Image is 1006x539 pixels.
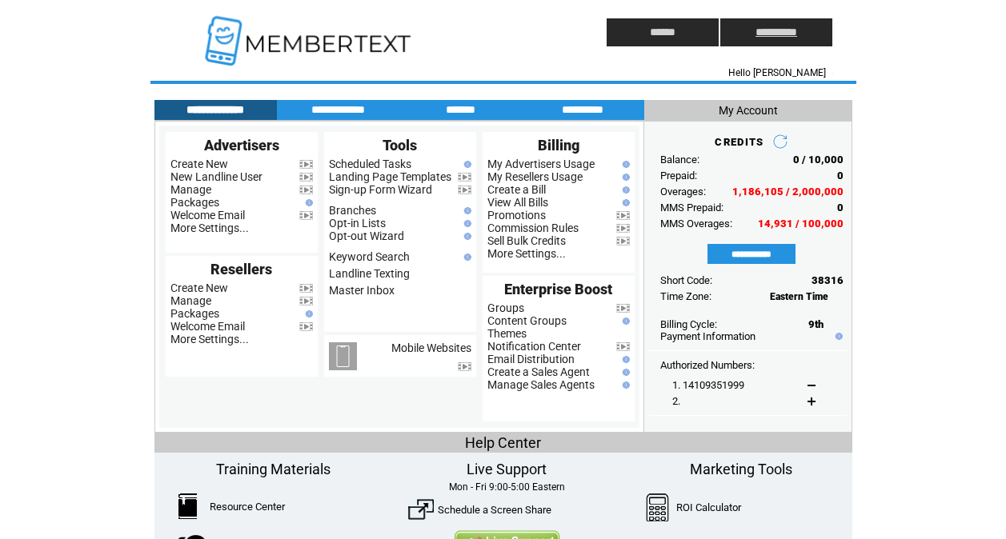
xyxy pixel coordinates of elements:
[460,207,471,214] img: help.gif
[329,217,386,230] a: Opt-in Lists
[299,322,313,331] img: video.png
[216,461,331,477] span: Training Materials
[487,247,566,260] a: More Settings...
[660,186,706,198] span: Overages:
[460,161,471,168] img: help.gif
[467,461,547,477] span: Live Support
[170,307,219,320] a: Packages
[812,274,844,286] span: 38316
[299,297,313,305] img: video.png
[660,318,717,330] span: Billing Cycle:
[170,281,228,294] a: Create New
[204,137,279,154] span: Advertisers
[170,333,249,345] a: More Settings...
[460,233,471,240] img: help.gif
[210,501,285,513] a: Resource Center
[458,362,471,371] img: video.png
[676,501,741,513] a: ROI Calculator
[299,173,313,182] img: video.png
[732,186,844,198] span: 1,186,105 / 2,000,000
[770,291,828,302] span: Eastern Time
[616,224,630,233] img: video.png
[299,284,313,293] img: video.png
[170,158,228,170] a: Create New
[619,356,630,363] img: help.gif
[170,170,263,183] a: New Landline User
[758,218,844,230] span: 14,931 / 100,000
[660,290,711,302] span: Time Zone:
[660,218,732,230] span: MMS Overages:
[487,327,527,340] a: Themes
[329,342,357,370] img: mobile-websites.png
[660,330,756,342] a: Payment Information
[329,158,411,170] a: Scheduled Tasks
[487,301,524,314] a: Groups
[619,186,630,194] img: help.gif
[449,481,565,493] span: Mon - Fri 9:00-5:00 Eastern
[728,67,826,78] span: Hello [PERSON_NAME]
[487,314,567,327] a: Content Groups
[660,170,697,182] span: Prepaid:
[793,154,844,166] span: 0 / 10,000
[487,222,579,234] a: Commission Rules
[715,136,764,148] span: CREDITS
[619,174,630,181] img: help.gif
[329,183,432,196] a: Sign-up Form Wizard
[619,317,630,325] img: help.gif
[487,196,548,209] a: View All Bills
[302,199,313,206] img: help.gif
[170,294,211,307] a: Manage
[719,104,778,117] span: My Account
[616,342,630,351] img: video.png
[487,340,581,353] a: Notification Center
[299,186,313,194] img: video.png
[616,304,630,313] img: video.png
[465,434,541,451] span: Help Center
[170,209,245,222] a: Welcome Email
[299,211,313,220] img: video.png
[837,170,844,182] span: 0
[460,254,471,261] img: help.gif
[837,202,844,214] span: 0
[660,154,699,166] span: Balance:
[391,341,471,354] a: Mobile Websites
[458,186,471,194] img: video.png
[672,379,744,391] span: 1. 14109351999
[538,137,579,154] span: Billing
[616,211,630,220] img: video.png
[460,220,471,227] img: help.gif
[383,137,417,154] span: Tools
[329,284,395,297] a: Master Inbox
[619,199,630,206] img: help.gif
[299,160,313,169] img: video.png
[808,318,824,330] span: 9th
[832,333,843,340] img: help.gif
[170,196,219,209] a: Packages
[170,183,211,196] a: Manage
[616,237,630,246] img: video.png
[329,230,404,242] a: Opt-out Wizard
[487,158,595,170] a: My Advertisers Usage
[487,183,546,196] a: Create a Bill
[487,378,595,391] a: Manage Sales Agents
[660,274,712,286] span: Short Code:
[619,161,630,168] img: help.gif
[210,261,272,277] span: Resellers
[302,310,313,317] img: help.gif
[660,359,755,371] span: Authorized Numbers:
[487,170,583,183] a: My Resellers Usage
[170,320,245,333] a: Welcome Email
[672,395,680,407] span: 2.
[504,281,612,297] span: Enterprise Boost
[487,353,575,365] a: Email Distribution
[178,493,197,519] img: ResourceCenter.png
[690,461,792,477] span: Marketing Tools
[487,209,546,222] a: Promotions
[660,202,723,214] span: MMS Prepaid:
[487,234,566,247] a: Sell Bulk Credits
[619,369,630,376] img: help.gif
[329,250,410,263] a: Keyword Search
[646,493,670,521] img: Calculator.png
[329,267,410,280] a: Landline Texting
[458,173,471,182] img: video.png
